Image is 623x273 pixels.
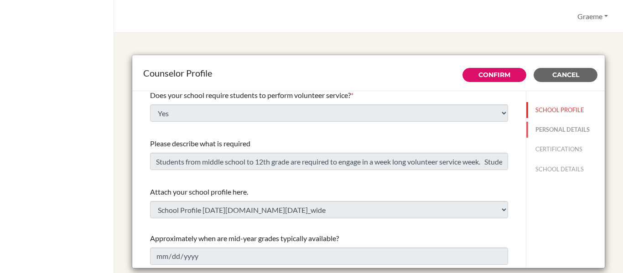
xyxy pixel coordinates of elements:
[526,122,605,138] button: PERSONAL DETAILS
[526,102,605,118] button: SCHOOL PROFILE
[526,161,605,177] button: SCHOOL DETAILS
[150,139,250,148] span: Please describe what is required
[150,187,248,196] span: Attach your school profile here.
[150,234,339,242] span: Approximately when are mid-year grades typically available?
[143,66,594,80] div: Counselor Profile
[526,141,605,157] button: CERTIFICATIONS
[150,91,351,99] span: Does your school require students to perform volunteer service?
[573,8,612,25] button: Graeme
